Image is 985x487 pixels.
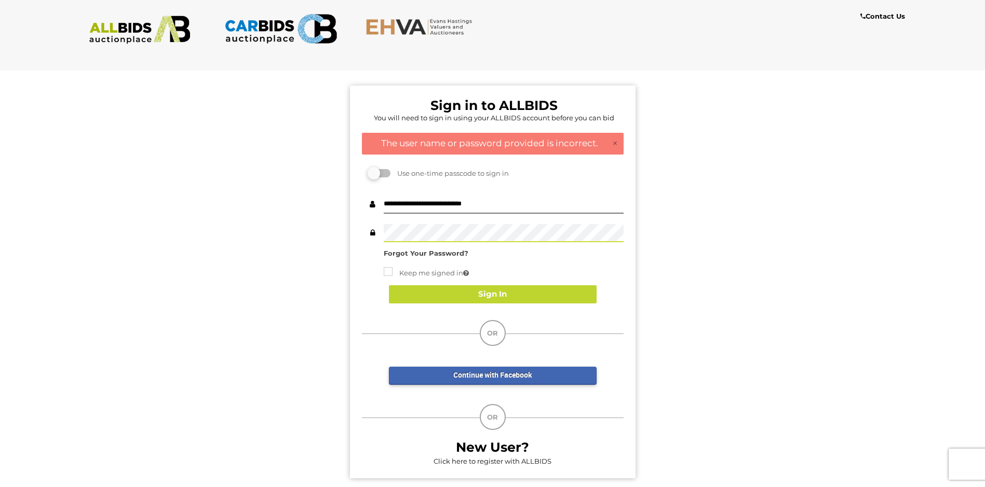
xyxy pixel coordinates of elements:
[860,12,905,20] b: Contact Us
[612,138,618,149] a: ×
[365,114,624,121] h5: You will need to sign in using your ALLBIDS account before you can bid
[434,457,551,465] a: Click here to register with ALLBIDS
[224,10,337,47] img: CARBIDS.com.au
[389,285,597,303] button: Sign In
[384,267,469,279] label: Keep me signed in
[480,320,506,346] div: OR
[366,18,478,35] img: EHVA.com.au
[84,16,196,44] img: ALLBIDS.com.au
[392,169,509,177] span: Use one-time passcode to sign in
[860,10,908,22] a: Contact Us
[430,98,558,113] b: Sign in to ALLBIDS
[456,439,529,455] b: New User?
[480,404,506,430] div: OR
[368,138,618,148] h4: The user name or password provided is incorrect.
[384,249,468,257] a: Forgot Your Password?
[389,367,597,385] a: Continue with Facebook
